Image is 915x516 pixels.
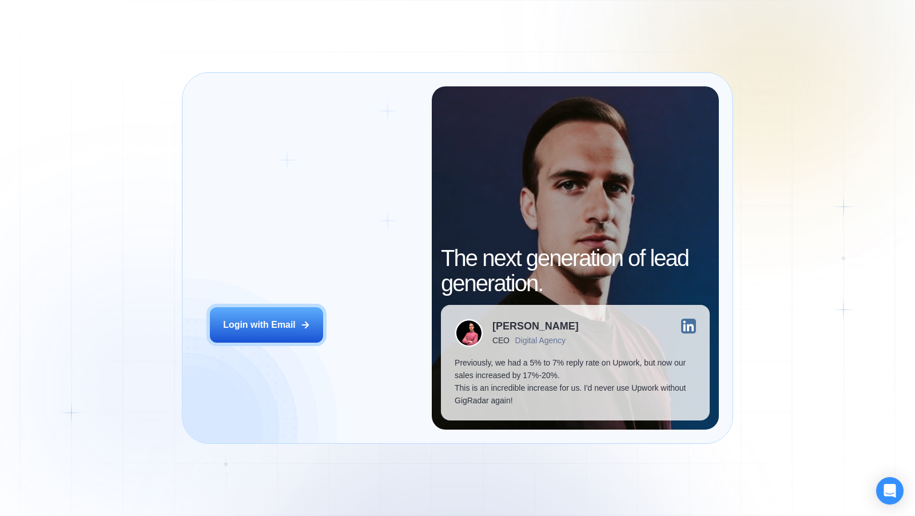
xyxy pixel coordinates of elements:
div: [PERSON_NAME] [492,321,579,331]
p: Previously, we had a 5% to 7% reply rate on Upwork, but now our sales increased by 17%-20%. This ... [455,356,695,407]
h2: The next generation of lead generation. [441,245,709,296]
div: CEO [492,336,509,345]
div: Digital Agency [515,336,566,345]
button: Login with Email [210,307,323,343]
div: Login with Email [223,319,296,331]
div: Open Intercom Messenger [876,477,904,505]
